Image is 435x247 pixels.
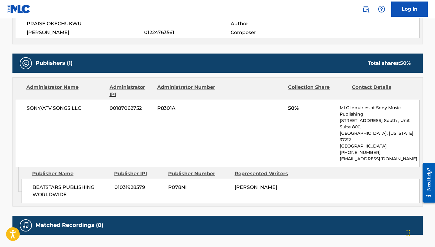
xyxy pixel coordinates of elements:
span: SONY/ATV SONGS LLC [27,105,105,112]
img: Matched Recordings [22,222,29,229]
div: Help [376,3,388,15]
span: 50 % [400,60,411,66]
div: Administrator Name [26,84,105,98]
span: [PERSON_NAME] [235,184,277,190]
div: Represented Writers [235,170,297,177]
img: MLC Logo [7,5,31,13]
span: P078NI [168,184,230,191]
div: Administrator IPI [110,84,153,98]
span: 50% [288,105,335,112]
div: Publisher Name [32,170,110,177]
div: Drag [406,224,410,242]
div: Total shares: [368,60,411,67]
iframe: Chat Widget [405,218,435,247]
span: -- [144,20,230,27]
p: [STREET_ADDRESS] South , Unit Suite 800, [340,117,419,130]
p: [GEOGRAPHIC_DATA], [US_STATE] 37212 [340,130,419,143]
p: [PHONE_NUMBER] [340,149,419,156]
span: [PERSON_NAME] [27,29,144,36]
span: P8301A [157,105,216,112]
span: 01224763561 [144,29,230,36]
div: Publisher Number [168,170,230,177]
a: Public Search [360,3,372,15]
iframe: Resource Center [418,158,435,207]
div: Publisher IPI [114,170,164,177]
h5: Publishers (1) [36,60,73,67]
h5: Matched Recordings (0) [36,222,103,229]
span: Composer [231,29,309,36]
div: Contact Details [352,84,411,98]
div: Administrator Number [157,84,216,98]
div: Collection Share [288,84,347,98]
span: PRAISE OKECHUKWU [27,20,144,27]
img: Publishers [22,60,29,67]
p: [EMAIL_ADDRESS][DOMAIN_NAME] [340,156,419,162]
p: [GEOGRAPHIC_DATA] [340,143,419,149]
p: MLC Inquiries at Sony Music Publishing [340,105,419,117]
img: search [362,5,369,13]
span: Author [231,20,309,27]
a: Log In [391,2,428,17]
span: 00187062752 [110,105,153,112]
span: 01031928579 [114,184,164,191]
img: help [378,5,385,13]
span: BEATSTARS PUBLISHING WORLDWIDE [32,184,110,198]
